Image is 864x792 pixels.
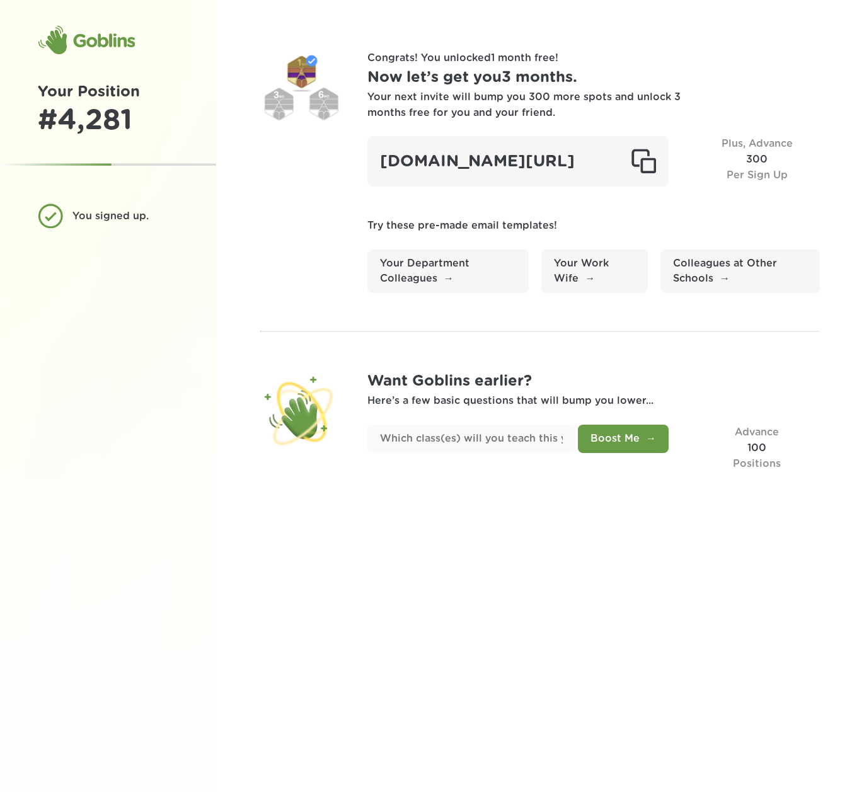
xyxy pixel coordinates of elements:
a: Colleagues at Other Schools [660,250,820,294]
div: # 4,281 [38,104,178,138]
p: Congrats! You unlocked 1 month free ! [367,50,820,66]
div: 100 [694,425,820,471]
a: Your Department Colleagues [367,250,529,294]
h1: Want Goblins earlier? [367,370,820,393]
div: You signed up. [72,209,169,224]
p: Try these pre-made email templates! [367,218,820,234]
div: Goblins [38,25,135,55]
button: Boost Me [578,425,669,453]
input: Which class(es) will you teach this year? [367,425,575,453]
span: Per Sign Up [727,170,788,180]
p: Here’s a few basic questions that will bump you lower... [367,393,820,409]
h1: Now let’s get you 3 months . [367,66,820,89]
a: Your Work Wife [541,250,648,294]
span: Positions [733,459,781,469]
div: 300 [694,136,820,187]
div: Your next invite will bump you 300 more spots and unlock 3 months free for you and your friend. [367,89,683,121]
h1: Your Position [38,81,178,104]
span: Plus, Advance [722,139,793,149]
span: Advance [735,427,779,437]
div: [DOMAIN_NAME][URL] [367,136,669,187]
